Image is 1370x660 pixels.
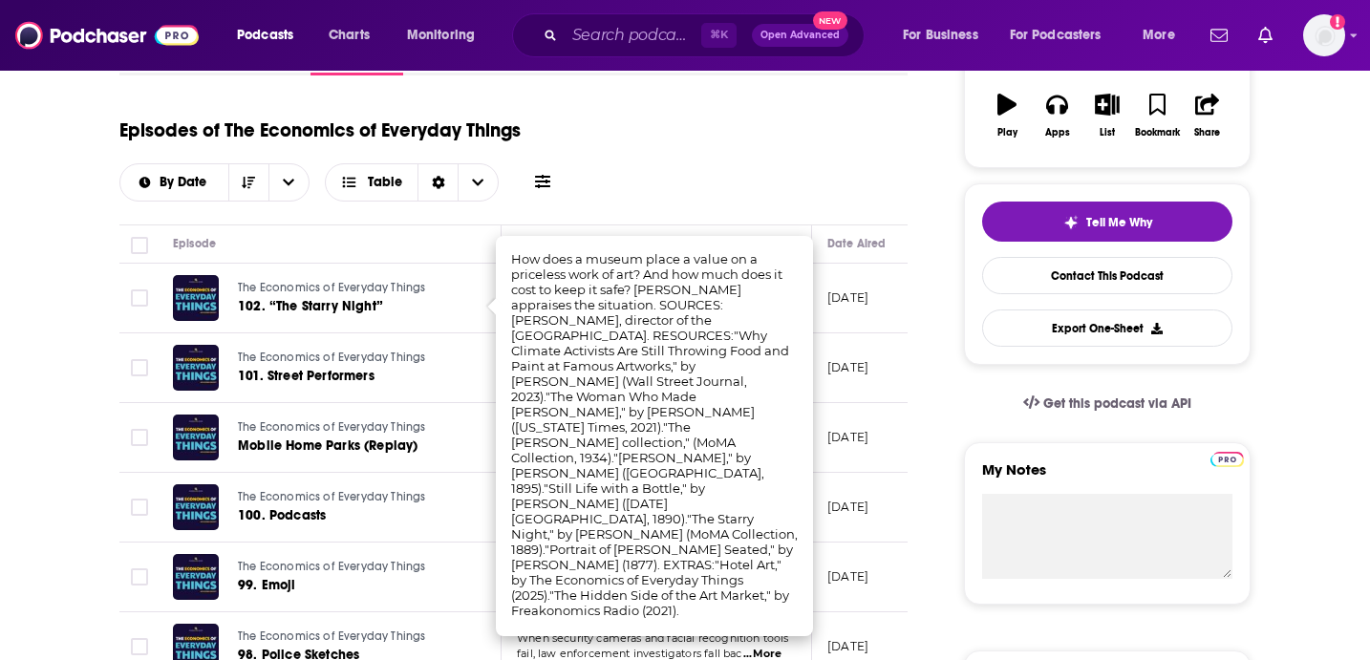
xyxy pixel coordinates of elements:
button: Show profile menu [1303,14,1345,56]
a: Show notifications dropdown [1251,19,1280,52]
button: open menu [997,20,1129,51]
span: For Business [903,22,978,49]
img: User Profile [1303,14,1345,56]
input: Search podcasts, credits, & more... [565,20,701,51]
span: The Economics of Everyday Things [238,560,425,573]
div: Play [997,127,1017,138]
button: Export One-Sheet [982,309,1232,347]
a: The Economics of Everyday Things [238,280,465,297]
a: The Economics of Everyday Things [238,489,465,506]
span: Toggle select row [131,429,148,446]
p: [DATE] [827,289,868,306]
p: [DATE] [827,499,868,515]
h2: Choose List sort [119,163,310,202]
button: List [1082,81,1132,150]
a: The Economics of Everyday Things [238,350,465,367]
span: The Economics of Everyday Things [238,490,425,503]
a: Mobile Home Parks (Replay) [238,436,465,456]
span: Tell Me Why [1086,215,1152,230]
button: Apps [1032,81,1081,150]
p: [DATE] [827,429,868,445]
span: 100. Podcasts [238,507,326,523]
span: The Economics of Everyday Things [238,351,425,364]
button: Share [1183,81,1232,150]
div: Episode [173,232,216,255]
span: Charts [329,22,370,49]
p: [DATE] [827,638,868,654]
span: 101. Street Performers [238,368,375,384]
div: Apps [1045,127,1070,138]
span: ⌘ K [701,23,737,48]
span: Toggle select row [131,289,148,307]
button: Open AdvancedNew [752,24,848,47]
h1: Episodes of The Economics of Everyday Things [119,118,521,142]
img: Podchaser Pro [1210,452,1244,467]
a: 99. Emoji [238,576,465,595]
span: More [1143,22,1175,49]
a: 102. “The Starry Night” [238,297,465,316]
span: New [813,11,847,30]
button: open menu [268,164,309,201]
a: Charts [316,20,381,51]
span: Toggle select row [131,638,148,655]
a: 100. Podcasts [238,506,465,525]
p: [DATE] [827,359,868,375]
a: The Economics of Everyday Things [238,628,465,646]
a: Show notifications dropdown [1203,19,1235,52]
span: fail, law enforcement investigators fall bac [517,647,742,660]
span: Open Advanced [760,31,840,40]
a: Contact This Podcast [982,257,1232,294]
a: Pro website [1210,449,1244,467]
span: How does a museum place a value on a priceless work of art? And how much does it cost to keep it ... [511,251,798,618]
span: When security cameras and facial recognition tools [517,631,789,645]
span: Toggle select row [131,499,148,516]
div: Share [1194,127,1220,138]
a: 101. Street Performers [238,367,465,386]
img: Podchaser - Follow, Share and Rate Podcasts [15,17,199,53]
a: The Economics of Everyday Things [238,419,465,436]
span: For Podcasters [1010,22,1102,49]
div: Date Aired [827,232,886,255]
button: open menu [394,20,500,51]
button: open menu [1129,20,1199,51]
div: List [1100,127,1115,138]
button: Bookmark [1132,81,1182,150]
label: My Notes [982,460,1232,494]
img: tell me why sparkle [1063,215,1079,230]
div: Sort Direction [417,164,458,201]
span: Podcasts [237,22,293,49]
button: Sort Direction [228,164,268,201]
div: Description [517,232,578,255]
div: Search podcasts, credits, & more... [530,13,883,57]
span: 99. Emoji [238,577,296,593]
a: The Economics of Everyday Things [238,559,465,576]
span: Get this podcast via API [1043,395,1191,412]
svg: Add a profile image [1330,14,1345,30]
p: [DATE] [827,568,868,585]
button: open menu [889,20,1002,51]
button: Choose View [325,163,500,202]
span: Toggle select row [131,568,148,585]
span: Monitoring [407,22,475,49]
span: Mobile Home Parks (Replay) [238,437,417,454]
span: The Economics of Everyday Things [238,629,425,643]
span: By Date [160,176,213,189]
span: The Economics of Everyday Things [238,281,425,294]
button: open menu [224,20,318,51]
button: open menu [120,176,228,189]
span: 102. “The Starry Night” [238,298,383,314]
div: Bookmark [1135,127,1180,138]
span: Logged in as paige.thornton [1303,14,1345,56]
button: tell me why sparkleTell Me Why [982,202,1232,242]
button: Play [982,81,1032,150]
button: Column Actions [784,233,807,256]
span: The Economics of Everyday Things [238,420,425,434]
span: Table [368,176,402,189]
a: Get this podcast via API [1008,380,1207,427]
span: Toggle select row [131,359,148,376]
